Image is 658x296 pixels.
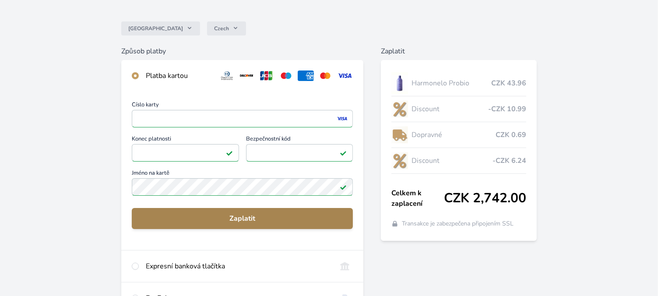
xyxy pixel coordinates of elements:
img: Platné pole [340,149,347,156]
span: Jméno na kartě [132,170,353,178]
img: jcb.svg [258,70,274,81]
span: Dopravné [412,130,496,140]
img: discount-lo.png [391,150,408,172]
span: CZK 2,742.00 [444,190,526,206]
span: Transakce je zabezpečena připojením SSL [402,219,514,228]
span: Czech [214,25,229,32]
h6: Zaplatit [381,46,536,56]
span: Discount [412,155,493,166]
img: maestro.svg [278,70,294,81]
h6: Způsob platby [121,46,363,56]
span: [GEOGRAPHIC_DATA] [128,25,183,32]
iframe: Iframe pro číslo karty [136,113,349,125]
img: diners.svg [219,70,235,81]
span: Discount [412,104,488,114]
img: CLEAN_PROBIO_se_stinem_x-lo.jpg [391,72,408,94]
input: Jméno na kartěPlatné pole [132,178,353,196]
span: Bezpečnostní kód [246,136,353,144]
img: Platné pole [340,183,347,190]
iframe: Iframe pro bezpečnostní kód [250,147,349,159]
img: mc.svg [317,70,334,81]
img: visa [336,115,348,123]
span: Číslo karty [132,102,353,110]
img: delivery-lo.png [391,124,408,146]
span: CZK 43.96 [491,78,526,88]
img: onlineBanking_CZ.svg [337,261,353,271]
span: Zaplatit [139,213,346,224]
span: Konec platnosti [132,136,239,144]
img: discover.svg [239,70,255,81]
span: Harmonelo Probio [412,78,491,88]
span: -CZK 6.24 [493,155,526,166]
img: discount-lo.png [391,98,408,120]
div: Expresní banková tlačítka [146,261,330,271]
div: Platba kartou [146,70,212,81]
span: CZK 0.69 [496,130,526,140]
button: Zaplatit [132,208,353,229]
button: [GEOGRAPHIC_DATA] [121,21,200,35]
img: Platné pole [226,149,233,156]
iframe: Iframe pro datum vypršení platnosti [136,147,235,159]
span: Celkem k zaplacení [391,188,443,209]
img: visa.svg [337,70,353,81]
span: -CZK 10.99 [488,104,526,114]
img: amex.svg [298,70,314,81]
button: Czech [207,21,246,35]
